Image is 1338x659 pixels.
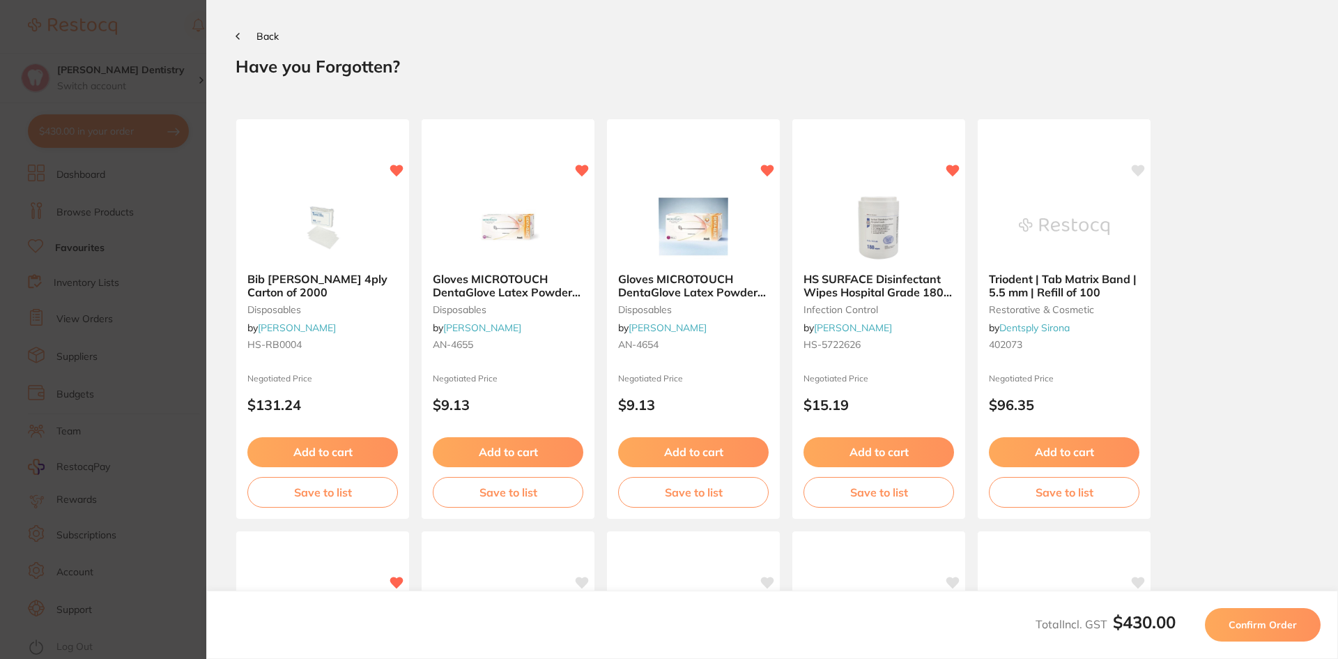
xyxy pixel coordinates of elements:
[803,304,954,315] small: infection control
[247,437,398,467] button: Add to cart
[803,437,954,467] button: Add to cart
[433,437,583,467] button: Add to cart
[236,56,1309,77] h2: Have you Forgotten?
[236,31,279,42] button: Back
[1019,192,1109,262] img: Triodent | Tab Matrix Band | 5.5 mm | Refill of 100
[803,321,892,334] span: by
[247,339,398,350] small: HS-RB0004
[618,397,769,413] p: $9.13
[433,321,521,334] span: by
[1205,608,1321,642] button: Confirm Order
[247,304,398,315] small: disposables
[989,339,1139,350] small: 402073
[247,374,398,384] small: Negotiated Price
[433,477,583,508] button: Save to list
[618,304,769,315] small: disposables
[433,397,583,413] p: $9.13
[256,30,279,43] span: Back
[1113,612,1176,633] b: $430.00
[247,477,398,508] button: Save to list
[433,273,583,298] b: Gloves MICROTOUCH DentaGlove Latex Powder Free Medium x 100
[989,273,1139,298] b: Triodent | Tab Matrix Band | 5.5 mm | Refill of 100
[258,321,336,334] a: [PERSON_NAME]
[618,437,769,467] button: Add to cart
[814,321,892,334] a: [PERSON_NAME]
[433,339,583,350] small: AN-4655
[618,374,769,384] small: Negotiated Price
[833,192,924,262] img: HS SURFACE Disinfectant Wipes Hospital Grade 180 Tub
[277,192,368,262] img: Bib HENRY SCHEIN 4ply Carton of 2000
[989,374,1139,384] small: Negotiated Price
[247,397,398,413] p: $131.24
[803,477,954,508] button: Save to list
[247,273,398,298] b: Bib HENRY SCHEIN 4ply Carton of 2000
[989,304,1139,315] small: restorative & cosmetic
[1036,617,1176,631] span: Total Incl. GST
[443,321,521,334] a: [PERSON_NAME]
[989,397,1139,413] p: $96.35
[618,273,769,298] b: Gloves MICROTOUCH DentaGlove Latex Powder Free Small x 100
[618,477,769,508] button: Save to list
[989,321,1070,334] span: by
[247,321,336,334] span: by
[463,192,553,262] img: Gloves MICROTOUCH DentaGlove Latex Powder Free Medium x 100
[433,304,583,315] small: disposables
[629,321,707,334] a: [PERSON_NAME]
[803,339,954,350] small: HS-5722626
[1229,619,1297,631] span: Confirm Order
[433,374,583,384] small: Negotiated Price
[803,374,954,384] small: Negotiated Price
[803,397,954,413] p: $15.19
[618,321,707,334] span: by
[618,339,769,350] small: AN-4654
[648,192,739,262] img: Gloves MICROTOUCH DentaGlove Latex Powder Free Small x 100
[803,273,954,298] b: HS SURFACE Disinfectant Wipes Hospital Grade 180 Tub
[989,437,1139,467] button: Add to cart
[989,477,1139,508] button: Save to list
[999,321,1070,334] a: Dentsply Sirona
